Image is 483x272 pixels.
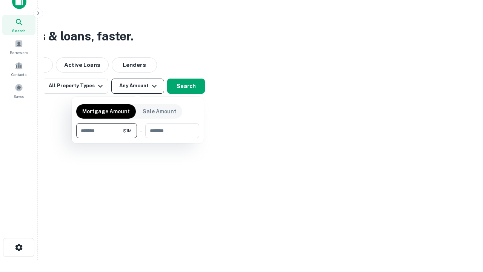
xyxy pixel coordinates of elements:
[445,212,483,248] iframe: Chat Widget
[140,123,142,138] div: -
[82,107,130,116] p: Mortgage Amount
[123,127,132,134] span: $1M
[143,107,176,116] p: Sale Amount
